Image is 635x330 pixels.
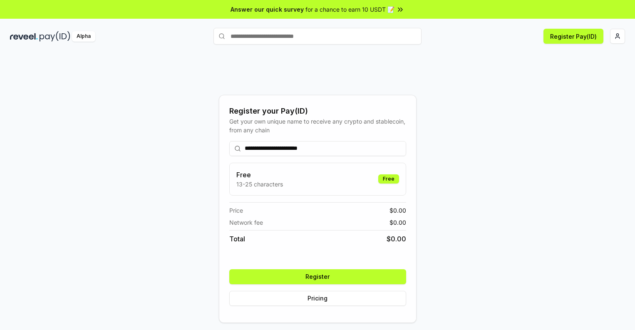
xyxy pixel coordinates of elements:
[305,5,394,14] span: for a chance to earn 10 USDT 📝
[229,206,243,215] span: Price
[229,269,406,284] button: Register
[236,180,283,189] p: 13-25 characters
[389,218,406,227] span: $ 0.00
[229,218,263,227] span: Network fee
[236,170,283,180] h3: Free
[389,206,406,215] span: $ 0.00
[229,105,406,117] div: Register your Pay(ID)
[387,234,406,244] span: $ 0.00
[72,31,95,42] div: Alpha
[229,117,406,134] div: Get your own unique name to receive any crypto and stablecoin, from any chain
[378,174,399,184] div: Free
[231,5,304,14] span: Answer our quick survey
[229,234,245,244] span: Total
[229,291,406,306] button: Pricing
[40,31,70,42] img: pay_id
[10,31,38,42] img: reveel_dark
[543,29,603,44] button: Register Pay(ID)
